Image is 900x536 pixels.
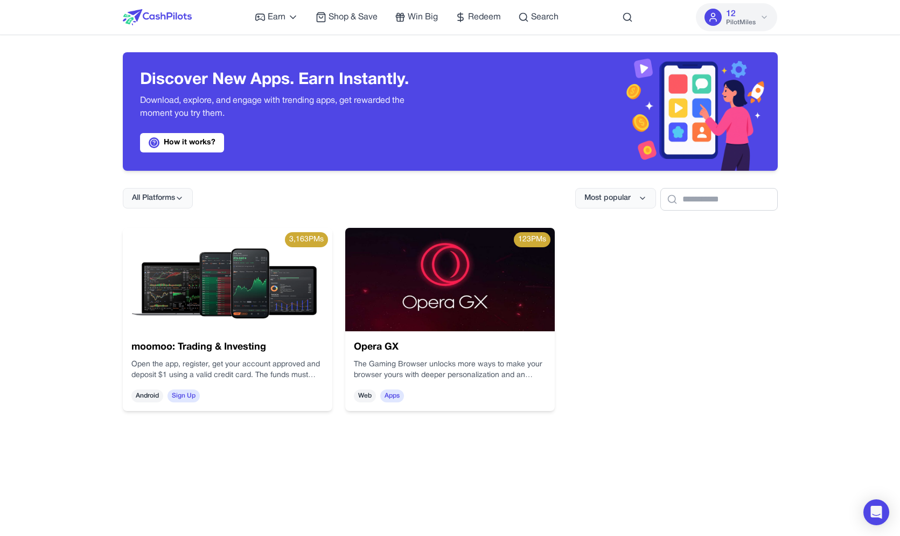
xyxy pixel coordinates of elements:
span: Search [531,11,559,24]
h3: moomoo: Trading & Investing [131,340,324,355]
h3: Opera GX [354,340,546,355]
div: Open Intercom Messenger [863,499,889,525]
span: Sign Up [168,389,200,402]
p: Open the app, register, get your account approved and deposit $1 using a valid credit card. The f... [131,359,324,381]
a: Search [518,11,559,24]
span: All Platforms [132,193,175,204]
div: 123 PMs [514,232,550,247]
a: Redeem [455,11,501,24]
button: Most popular [575,188,656,208]
button: All Platforms [123,188,193,208]
h3: Discover New Apps. Earn Instantly. [140,71,433,90]
span: Apps [380,389,404,402]
a: How it works? [140,133,224,152]
a: Win Big [395,11,438,24]
span: Redeem [468,11,501,24]
button: 12PilotMiles [696,3,777,31]
a: Shop & Save [316,11,378,24]
span: Win Big [408,11,438,24]
span: Earn [268,11,285,24]
div: 3,163 PMs [285,232,328,247]
img: Header decoration [450,52,778,171]
img: CashPilots Logo [123,9,192,25]
span: Web [354,389,376,402]
p: Download, explore, and engage with trending apps, get rewarded the moment you try them. [140,94,433,120]
span: PilotMiles [726,18,756,27]
img: 7c352bea-18c7-4f77-ab33-4bc671990539.webp [123,228,332,331]
span: Shop & Save [329,11,378,24]
span: 12 [726,8,736,20]
span: Android [131,389,163,402]
img: 87ef8a01-ce4a-4a8e-a49b-e11f102f1b08.webp [345,228,555,331]
p: The Gaming Browser unlocks more ways to make your browser yours with deeper personalization and a... [354,359,546,381]
a: Earn [255,11,298,24]
span: Most popular [584,193,631,204]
